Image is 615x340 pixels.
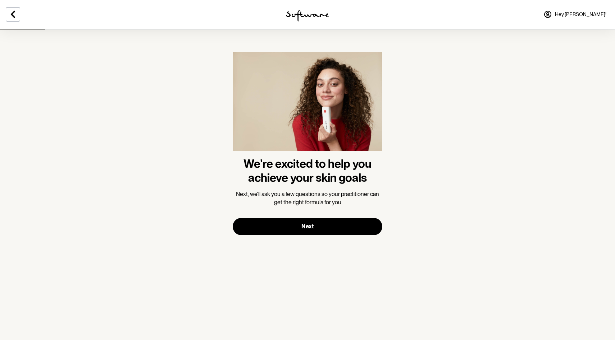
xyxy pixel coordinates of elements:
button: Next [233,218,382,235]
img: more information about the product [233,52,382,157]
h1: We're excited to help you achieve your skin goals [233,157,382,185]
img: software logo [286,10,329,22]
span: Next, we'll ask you a few questions so your practitioner can get the right formula for you [236,191,379,205]
span: Next [301,223,314,230]
span: Hey, [PERSON_NAME] ! [555,11,606,18]
a: Hey,[PERSON_NAME]! [539,6,611,23]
